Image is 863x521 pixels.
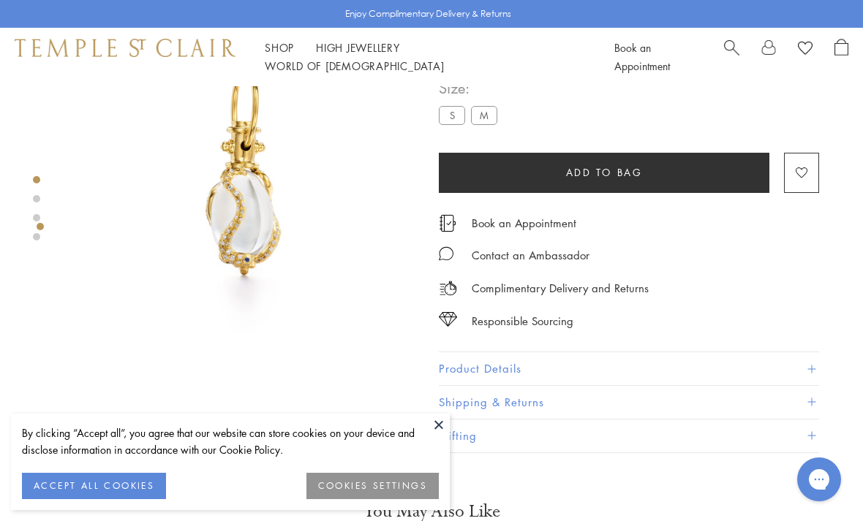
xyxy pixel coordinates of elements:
[439,386,819,419] button: Shipping & Returns
[439,153,769,193] button: Add to bag
[439,312,457,327] img: icon_sourcing.svg
[834,39,848,75] a: Open Shopping Bag
[472,312,573,330] div: Responsible Sourcing
[471,106,497,124] label: M
[790,452,848,506] iframe: Gorgias live chat messenger
[439,246,453,261] img: MessageIcon-01_2.svg
[439,76,503,100] span: Size:
[37,219,44,242] div: Product gallery navigation
[566,164,643,180] span: Add to bag
[614,40,670,73] a: Book an Appointment
[439,352,819,385] button: Product Details
[798,39,813,61] a: View Wishlist
[265,39,581,75] nav: Main navigation
[316,40,400,55] a: High JewelleryHigh Jewellery
[439,106,465,124] label: S
[22,425,439,458] div: By clicking “Accept all”, you agree that our website can store cookies on your device and disclos...
[439,215,456,232] img: icon_appointment.svg
[724,39,739,75] a: Search
[472,215,576,231] a: Book an Appointment
[439,279,457,297] img: icon_delivery.svg
[472,279,649,297] p: Complimentary Delivery and Returns
[265,58,444,73] a: World of [DEMOGRAPHIC_DATA]World of [DEMOGRAPHIC_DATA]
[439,419,819,452] button: Gifting
[345,7,511,21] p: Enjoy Complimentary Delivery & Returns
[265,40,294,55] a: ShopShop
[15,39,235,56] img: Temple St. Clair
[306,473,439,499] button: COOKIES SETTINGS
[22,473,166,499] button: ACCEPT ALL COOKIES
[472,246,589,265] div: Contact an Ambassador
